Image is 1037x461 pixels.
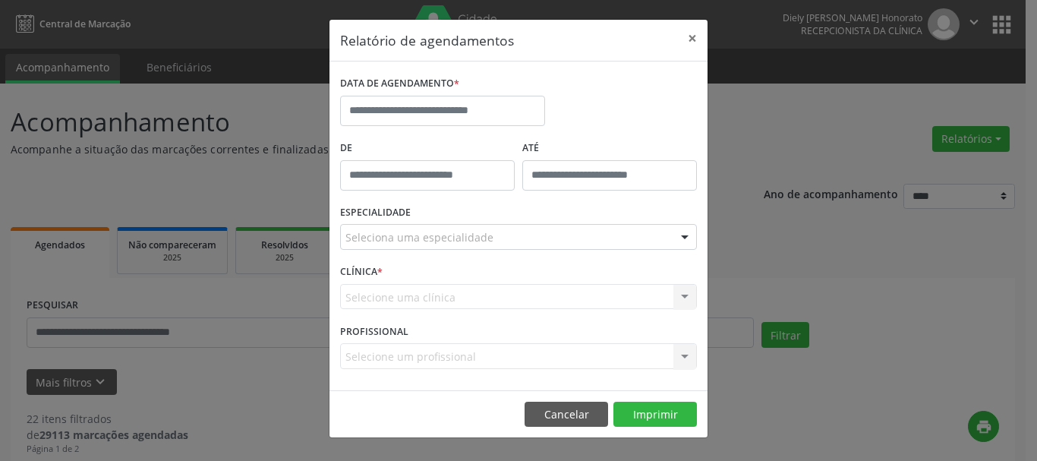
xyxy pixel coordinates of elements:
button: Imprimir [613,402,697,428]
label: PROFISSIONAL [340,320,408,343]
span: Seleciona uma especialidade [345,229,493,245]
label: ATÉ [522,137,697,160]
button: Close [677,20,708,57]
label: ESPECIALIDADE [340,201,411,225]
label: CLÍNICA [340,260,383,284]
label: DATA DE AGENDAMENTO [340,72,459,96]
h5: Relatório de agendamentos [340,30,514,50]
button: Cancelar [525,402,608,428]
label: De [340,137,515,160]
